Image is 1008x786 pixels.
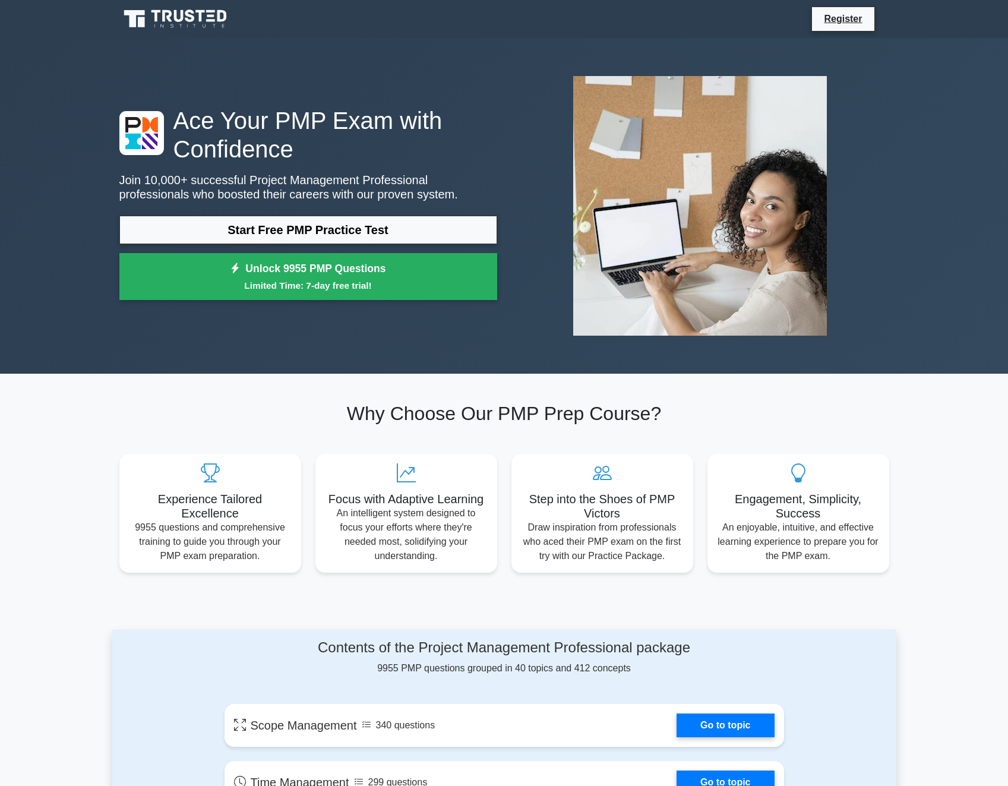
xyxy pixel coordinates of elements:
p: Join 10,000+ successful Project Management Professional professionals who boosted their careers w... [119,173,497,201]
a: Register [817,11,869,26]
a: Unlock 9955 PMP QuestionsLimited Time: 7-day free trial! [119,253,497,301]
a: Go to topic [677,714,774,737]
p: Draw inspiration from professionals who aced their PMP exam on the first try with our Practice Pa... [521,520,684,563]
a: Start Free PMP Practice Test [119,216,497,244]
p: An enjoyable, intuitive, and effective learning experience to prepare you for the PMP exam. [717,520,880,563]
small: Limited Time: 7-day free trial! [134,279,482,292]
div: 9955 PMP questions grouped in 40 topics and 412 concepts [225,639,784,675]
h4: Contents of the Project Management Professional package [225,639,784,656]
h1: Ace Your PMP Exam with Confidence [119,106,497,163]
h5: Step into the Shoes of PMP Victors [521,492,684,520]
h2: Why Choose Our PMP Prep Course? [119,402,889,425]
h5: Experience Tailored Excellence [129,492,292,520]
p: 9955 questions and comprehensive training to guide you through your PMP exam preparation. [129,520,292,563]
p: An intelligent system designed to focus your efforts where they're needed most, solidifying your ... [325,506,488,563]
h5: Focus with Adaptive Learning [325,492,488,506]
h5: Engagement, Simplicity, Success [717,492,880,520]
